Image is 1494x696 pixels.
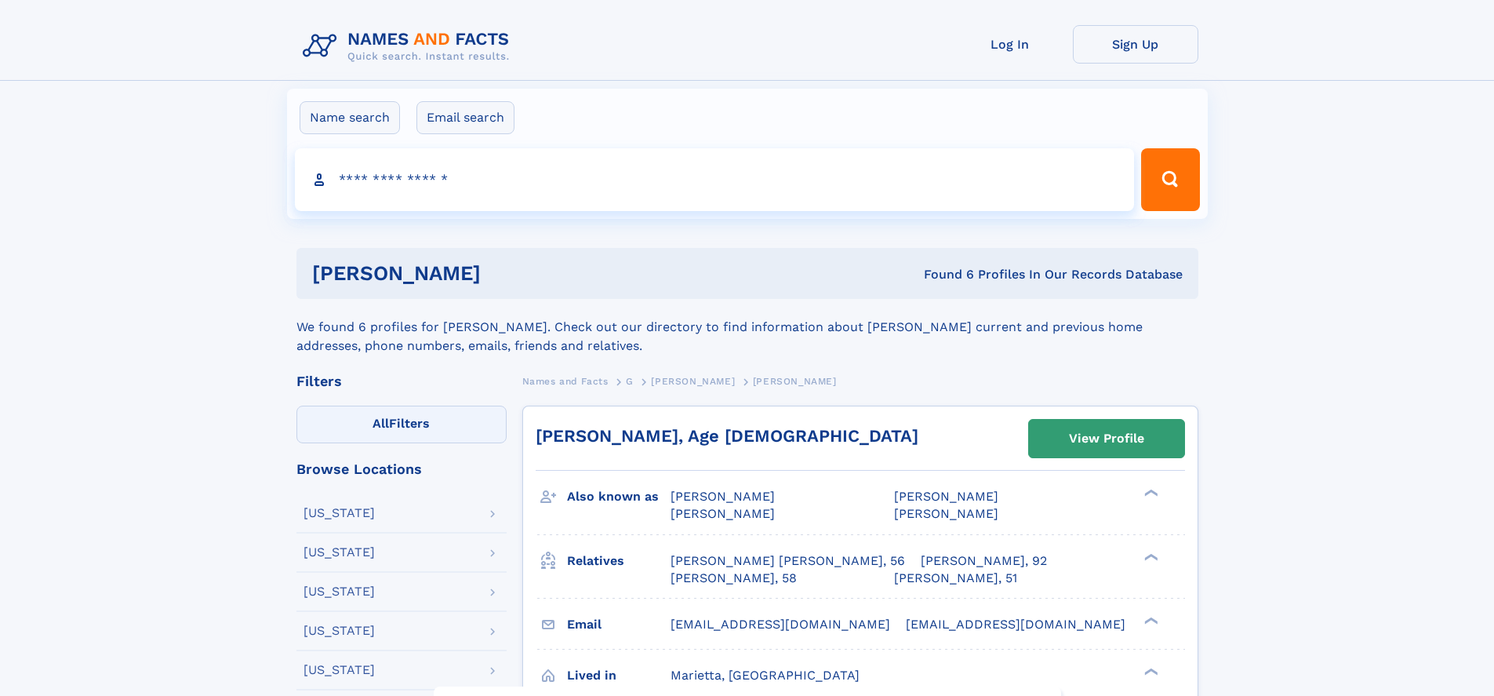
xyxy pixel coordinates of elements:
[1140,488,1159,498] div: ❯
[567,548,671,574] h3: Relatives
[304,585,375,598] div: [US_STATE]
[921,552,1047,570] a: [PERSON_NAME], 92
[671,617,890,632] span: [EMAIL_ADDRESS][DOMAIN_NAME]
[1141,148,1199,211] button: Search Button
[304,625,375,637] div: [US_STATE]
[567,611,671,638] h3: Email
[671,552,905,570] a: [PERSON_NAME] [PERSON_NAME], 56
[296,25,522,67] img: Logo Names and Facts
[373,416,389,431] span: All
[1140,666,1159,676] div: ❯
[894,506,998,521] span: [PERSON_NAME]
[1029,420,1184,457] a: View Profile
[651,371,735,391] a: [PERSON_NAME]
[1140,552,1159,562] div: ❯
[296,374,507,388] div: Filters
[296,462,507,476] div: Browse Locations
[522,371,609,391] a: Names and Facts
[671,668,860,683] span: Marietta, [GEOGRAPHIC_DATA]
[296,299,1198,355] div: We found 6 profiles for [PERSON_NAME]. Check out our directory to find information about [PERSON_...
[304,546,375,559] div: [US_STATE]
[416,101,514,134] label: Email search
[947,25,1073,64] a: Log In
[296,406,507,443] label: Filters
[753,376,837,387] span: [PERSON_NAME]
[312,264,703,283] h1: [PERSON_NAME]
[1069,421,1144,457] div: View Profile
[906,617,1125,632] span: [EMAIL_ADDRESS][DOMAIN_NAME]
[300,101,400,134] label: Name search
[651,376,735,387] span: [PERSON_NAME]
[1140,615,1159,625] div: ❯
[304,507,375,519] div: [US_STATE]
[671,506,775,521] span: [PERSON_NAME]
[295,148,1135,211] input: search input
[567,662,671,689] h3: Lived in
[894,570,1017,587] a: [PERSON_NAME], 51
[671,570,797,587] a: [PERSON_NAME], 58
[536,426,918,446] a: [PERSON_NAME], Age [DEMOGRAPHIC_DATA]
[1073,25,1198,64] a: Sign Up
[626,376,634,387] span: G
[702,266,1183,283] div: Found 6 Profiles In Our Records Database
[567,483,671,510] h3: Also known as
[626,371,634,391] a: G
[894,489,998,504] span: [PERSON_NAME]
[304,664,375,676] div: [US_STATE]
[671,489,775,504] span: [PERSON_NAME]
